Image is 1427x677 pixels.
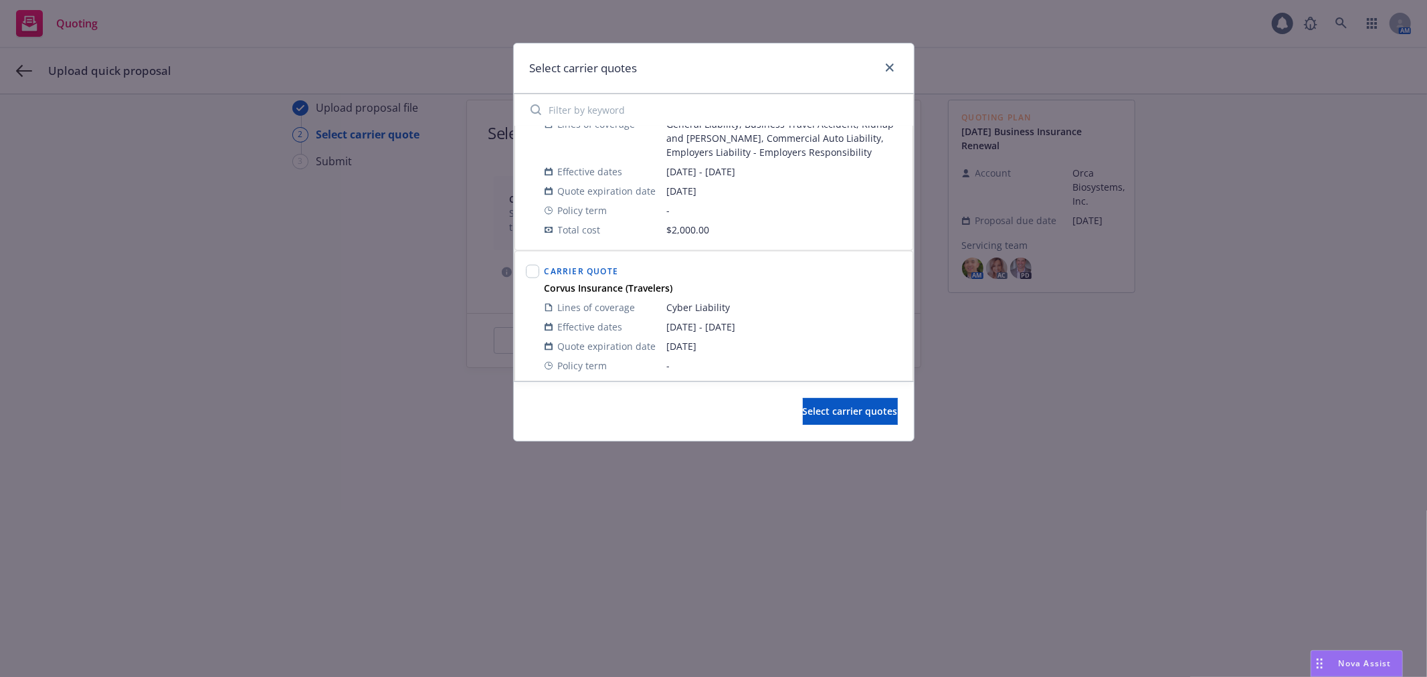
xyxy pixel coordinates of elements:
[558,339,656,353] span: Quote expiration date
[558,165,623,179] span: Effective dates
[667,165,902,179] span: [DATE] - [DATE]
[667,184,902,198] span: [DATE]
[667,339,902,353] span: [DATE]
[667,359,902,373] span: -
[667,300,902,314] span: Cyber Liability
[558,300,636,314] span: Lines of coverage
[558,223,601,237] span: Total cost
[1311,651,1328,676] div: Drag to move
[882,60,898,76] a: close
[558,378,601,392] span: Total cost
[530,60,638,77] h1: Select carrier quotes
[667,320,902,334] span: [DATE] - [DATE]
[803,398,898,425] button: Select carrier quotes
[545,266,619,277] span: Carrier Quote
[545,282,673,294] strong: Corvus Insurance (Travelers)
[558,203,607,217] span: Policy term
[1311,650,1403,677] button: Nova Assist
[667,203,902,217] span: -
[803,405,898,417] span: Select carrier quotes
[1339,658,1392,669] span: Nova Assist
[558,359,607,373] span: Policy term
[667,117,902,159] span: General Liability, Business Travel Accident, Kidnap and [PERSON_NAME], Commercial Auto Liability,...
[558,184,656,198] span: Quote expiration date
[667,379,715,391] span: $10,813.26
[667,223,710,236] span: $2,000.00
[522,96,905,123] input: Filter by keyword
[558,320,623,334] span: Effective dates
